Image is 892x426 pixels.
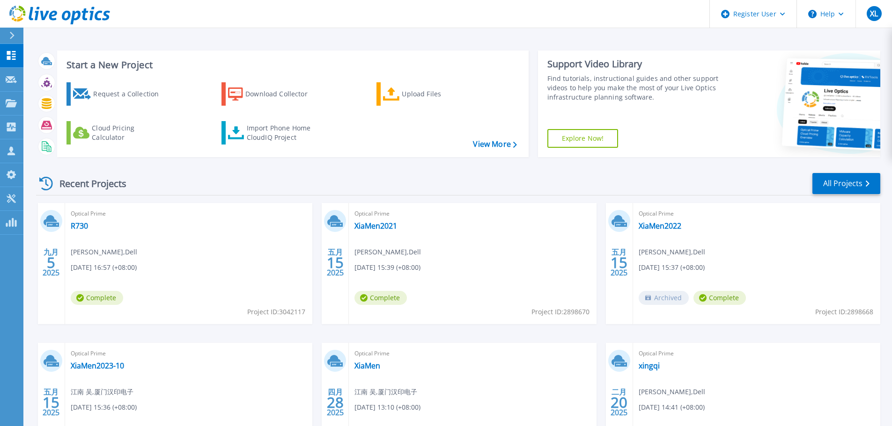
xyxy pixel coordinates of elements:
[354,361,380,370] a: XiaMen
[66,60,516,70] h3: Start a New Project
[870,10,878,17] span: XL
[354,402,420,412] span: [DATE] 13:10 (+08:00)
[639,402,705,412] span: [DATE] 14:41 (+08:00)
[610,245,628,280] div: 五月 2025
[42,245,60,280] div: 九月 2025
[547,129,619,148] a: Explore Now!
[812,173,880,194] a: All Projects
[247,123,320,142] div: Import Phone Home CloudIQ Project
[92,123,167,142] div: Cloud Pricing Calculator
[473,140,516,149] a: View More
[66,121,171,144] a: Cloud Pricing Calculator
[402,85,477,103] div: Upload Files
[610,385,628,419] div: 二月 2025
[531,307,590,317] span: Project ID: 2898670
[547,58,722,70] div: Support Video Library
[354,348,590,359] span: Optical Prime
[639,209,875,219] span: Optical Prime
[66,82,171,106] a: Request a Collection
[639,262,705,273] span: [DATE] 15:37 (+08:00)
[326,385,344,419] div: 四月 2025
[354,387,417,397] span: 江南 吴 , 厦门汉印电子
[354,221,397,231] a: XiaMen2021
[93,85,168,103] div: Request a Collection
[693,291,746,305] span: Complete
[639,387,705,397] span: [PERSON_NAME] , Dell
[327,398,344,406] span: 28
[71,387,133,397] span: 江南 吴 , 厦门汉印电子
[376,82,481,106] a: Upload Files
[42,385,60,419] div: 五月 2025
[71,221,88,231] a: R730
[639,348,875,359] span: Optical Prime
[354,247,421,257] span: [PERSON_NAME] , Dell
[71,291,123,305] span: Complete
[639,247,705,257] span: [PERSON_NAME] , Dell
[71,361,124,370] a: XiaMen2023-10
[36,172,139,195] div: Recent Projects
[815,307,873,317] span: Project ID: 2898668
[221,82,326,106] a: Download Collector
[611,398,627,406] span: 20
[71,247,137,257] span: [PERSON_NAME] , Dell
[71,209,307,219] span: Optical Prime
[43,398,59,406] span: 15
[71,262,137,273] span: [DATE] 16:57 (+08:00)
[71,348,307,359] span: Optical Prime
[639,361,660,370] a: xingqi
[354,262,420,273] span: [DATE] 15:39 (+08:00)
[245,85,320,103] div: Download Collector
[327,259,344,267] span: 15
[639,221,681,231] a: XiaMen2022
[547,74,722,102] div: Find tutorials, instructional guides and other support videos to help you make the most of your L...
[354,209,590,219] span: Optical Prime
[71,402,137,412] span: [DATE] 15:36 (+08:00)
[639,291,689,305] span: Archived
[326,245,344,280] div: 五月 2025
[611,259,627,267] span: 15
[47,259,55,267] span: 5
[354,291,407,305] span: Complete
[247,307,305,317] span: Project ID: 3042117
